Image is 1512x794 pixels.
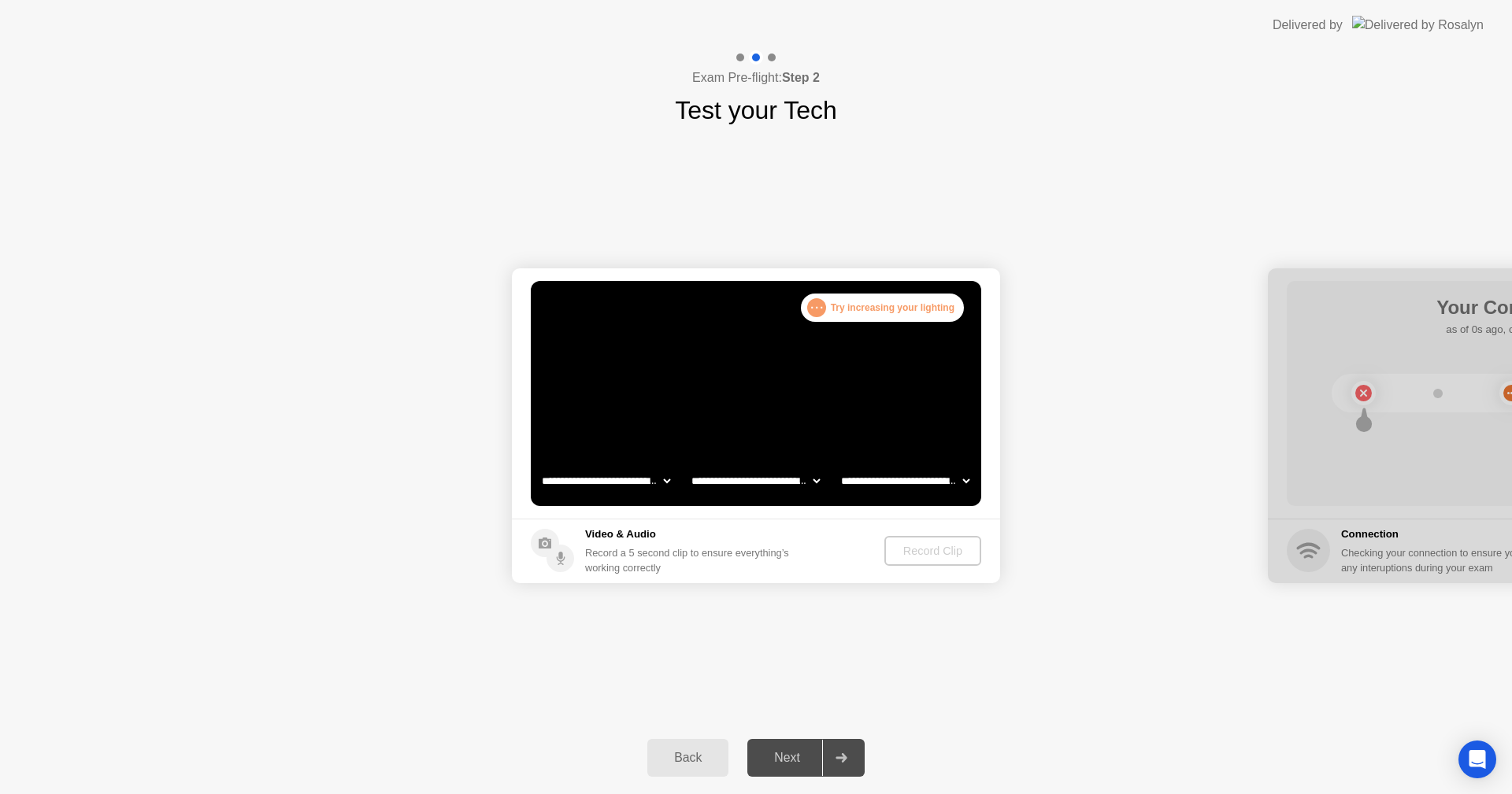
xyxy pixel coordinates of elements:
select: Available microphones [838,465,973,497]
div: Open Intercom Messenger [1458,740,1496,778]
div: Record a 5 second clip to ensure everything’s working correctly [585,545,795,575]
div: Delivered by [1273,16,1343,35]
b: Step 2 [782,71,820,84]
div: . . . [807,298,826,317]
div: Next [752,751,822,765]
button: Record Clip [884,536,981,566]
h5: Video & Audio [585,526,795,542]
select: Available speakers [688,465,823,497]
img: Delivered by Rosalyn [1352,16,1484,34]
select: Available cameras [539,465,673,497]
button: Next [747,739,865,777]
div: Try increasing your lighting [801,294,964,322]
h4: Exam Pre-flight: [692,68,820,87]
button: Back [647,739,728,777]
div: Back [652,751,724,765]
h1: Test your Tech [675,91,837,129]
div: Record Clip [891,545,975,557]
